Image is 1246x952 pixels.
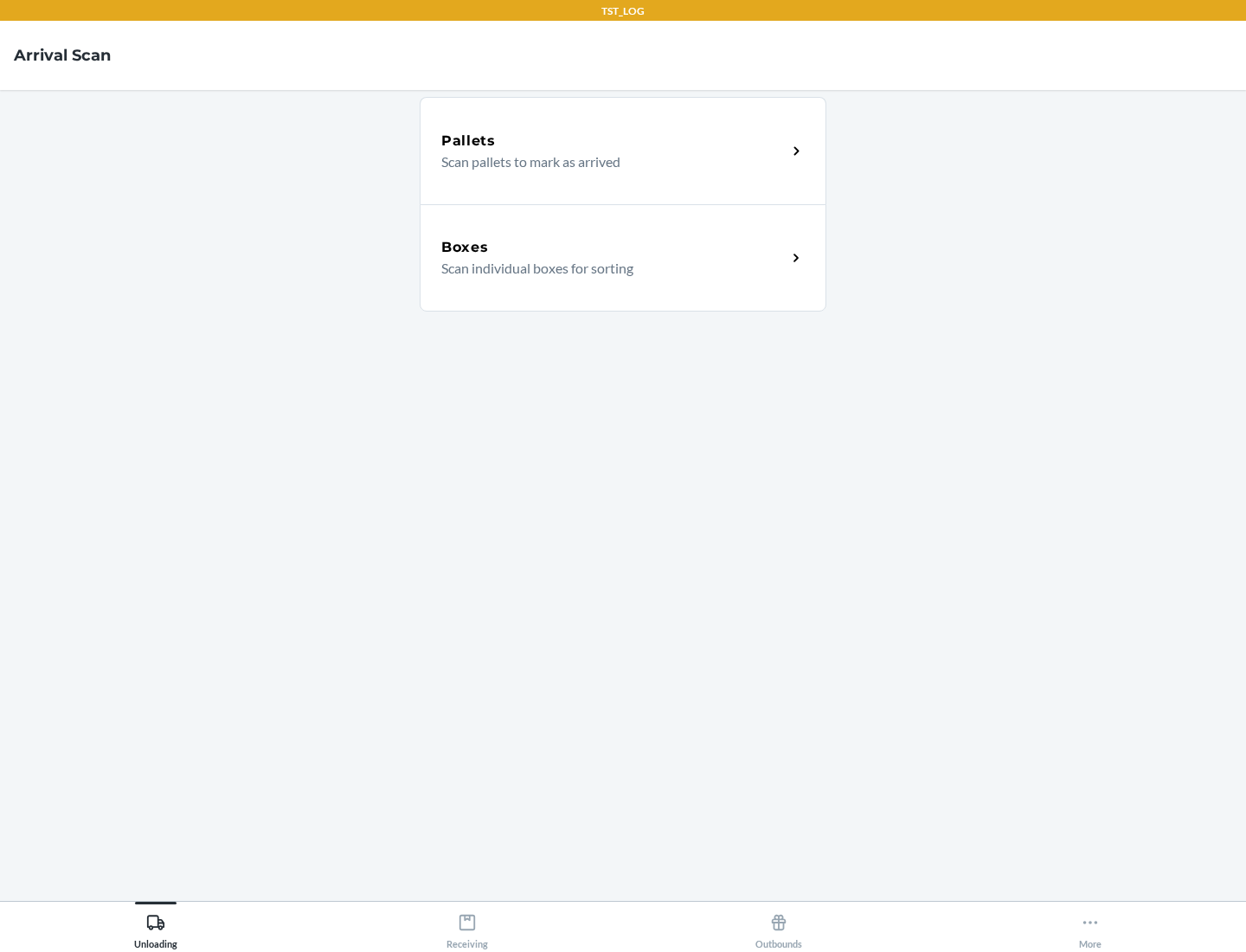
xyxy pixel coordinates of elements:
h5: Pallets [441,131,496,151]
div: Receiving [446,906,488,949]
a: PalletsScan pallets to mark as arrived [420,97,826,204]
div: Outbounds [755,906,802,949]
h5: Boxes [441,237,489,258]
a: BoxesScan individual boxes for sorting [420,204,826,312]
p: Scan individual boxes for sorting [441,258,773,279]
p: TST_LOG [601,3,645,19]
button: Outbounds [623,902,934,949]
div: More [1079,906,1101,949]
p: Scan pallets to mark as arrived [441,151,773,172]
h4: Arrival Scan [14,44,111,67]
div: Unloading [134,906,177,949]
button: Receiving [311,902,623,949]
button: More [934,902,1246,949]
